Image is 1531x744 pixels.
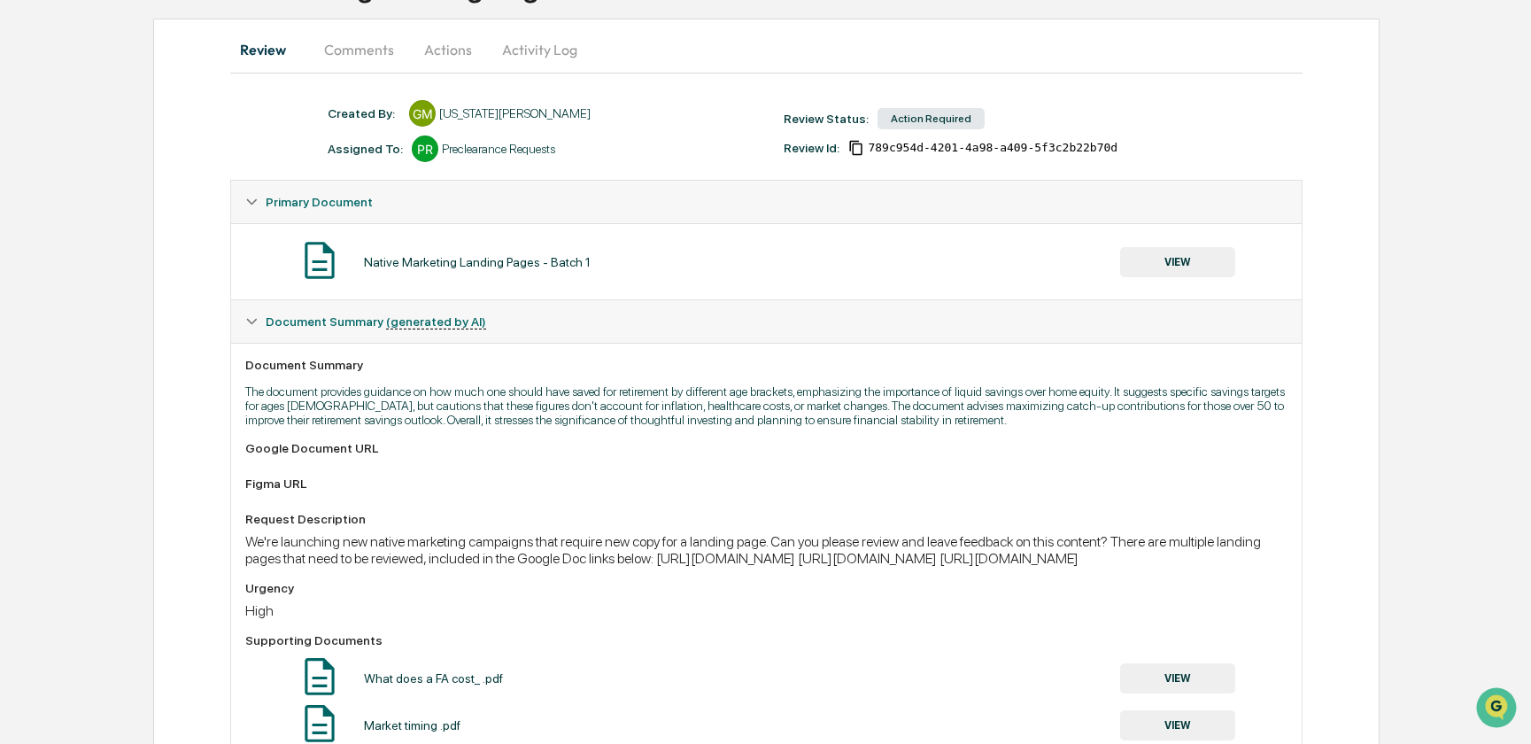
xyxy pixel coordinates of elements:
[245,358,1287,372] div: Document Summary
[18,136,50,167] img: 1746055101610-c473b297-6a78-478c-a979-82029cc54cd1
[328,106,400,120] div: Created By: ‎ ‎
[488,28,592,71] button: Activity Log
[245,512,1287,526] div: Request Description
[878,108,985,129] div: Action Required
[55,241,162,255] span: [PERSON_NAME] (C)
[18,197,119,211] div: Past conversations
[245,441,1287,455] div: Google Document URL
[230,28,310,71] button: Review
[121,355,227,387] a: 🗄️Attestations
[301,141,322,162] button: Start new chat
[18,37,322,66] p: How can we help?
[128,364,143,378] div: 🗄️
[412,136,438,162] div: PR
[175,241,212,255] span: [DATE]
[80,153,244,167] div: We're available if you need us!
[784,141,839,155] div: Review Id:
[166,241,172,255] span: •
[18,364,32,378] div: 🖐️
[231,300,1301,343] div: Document Summary (generated by AI)
[364,718,460,732] div: Market timing .pdf
[18,272,46,300] img: Jack Rasmussen
[18,398,32,412] div: 🔎
[1120,710,1235,740] button: VIEW
[274,193,322,214] button: See all
[146,362,220,380] span: Attestations
[147,289,153,303] span: •
[1120,663,1235,694] button: VIEW
[231,181,1301,223] div: Primary Document
[157,289,193,303] span: [DATE]
[230,28,1302,71] div: secondary tabs example
[18,224,46,252] img: DeeAnn Dempsey (C)
[245,477,1287,491] div: Figma URL
[409,100,436,127] div: GM
[55,289,143,303] span: [PERSON_NAME]
[245,384,1287,427] p: The document provides guidance on how much one should have saved for retirement by different age ...
[176,439,214,453] span: Pylon
[408,28,488,71] button: Actions
[442,142,555,156] div: Preclearance Requests
[245,581,1287,595] div: Urgency
[364,671,503,686] div: What does a FA cost_ .pdf
[1474,686,1522,733] iframe: Open customer support
[35,396,112,414] span: Data Lookup
[11,389,119,421] a: 🔎Data Lookup
[868,141,1117,155] span: 789c954d-4201-4a98-a409-5f3c2b22b70d
[386,314,486,329] u: (generated by AI)
[11,355,121,387] a: 🖐️Preclearance
[245,533,1287,567] div: We're launching new native marketing campaigns that require new copy for a landing page. Can you ...
[35,362,114,380] span: Preclearance
[784,112,869,126] div: Review Status:
[245,602,1287,619] div: High
[298,655,342,699] img: Document Icon
[245,633,1287,647] div: Supporting Documents
[1120,247,1235,277] button: VIEW
[266,314,486,329] span: Document Summary
[364,255,591,269] div: Native Marketing Landing Pages - Batch 1
[125,438,214,453] a: Powered byPylon
[298,238,342,283] img: Document Icon
[439,106,591,120] div: [US_STATE][PERSON_NAME]
[35,290,50,304] img: 1746055101610-c473b297-6a78-478c-a979-82029cc54cd1
[231,223,1301,299] div: Primary Document
[37,136,69,167] img: 8933085812038_c878075ebb4cc5468115_72.jpg
[80,136,290,153] div: Start new chat
[328,142,403,156] div: Assigned To:
[310,28,408,71] button: Comments
[266,195,373,209] span: Primary Document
